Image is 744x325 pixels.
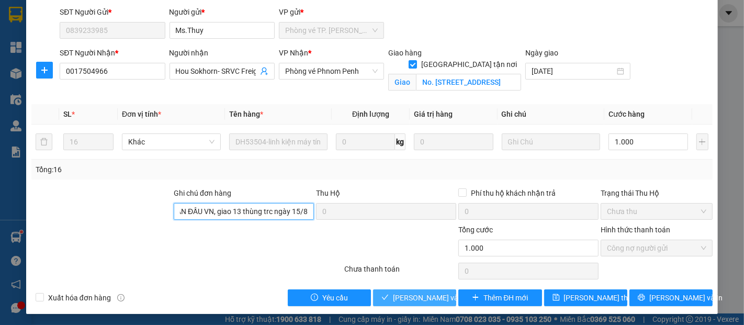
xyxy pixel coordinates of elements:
button: exclamation-circleYêu cầu [288,289,371,306]
label: Ngày giao [525,49,558,57]
div: Người gửi [170,6,275,18]
button: delete [36,133,52,150]
input: Ghi Chú [502,133,601,150]
input: 0 [414,133,493,150]
button: printer[PERSON_NAME] và In [629,289,713,306]
span: [GEOGRAPHIC_DATA] tận nơi [417,59,521,70]
button: plus [696,133,709,150]
div: Chưa thanh toán [344,263,458,282]
span: [PERSON_NAME] và Giao hàng [393,292,493,304]
div: Tổng: 16 [36,164,288,175]
span: Khác [128,134,215,150]
button: check[PERSON_NAME] và Giao hàng [373,289,456,306]
label: Ghi chú đơn hàng [174,189,231,197]
span: Đơn vị tính [122,110,161,118]
span: SL [63,110,72,118]
label: Hình thức thanh toán [601,226,670,234]
div: VP gửi [279,6,384,18]
span: Giao hàng [388,49,422,57]
div: Trạng thái Thu Hộ [601,187,713,199]
span: Phòng vé TP. Hồ Chí Minh [285,23,378,38]
div: SĐT Người Nhận [60,47,165,59]
span: Thu Hộ [316,189,340,197]
input: Giao tận nơi [416,74,521,91]
button: plusThêm ĐH mới [458,289,542,306]
span: Xuất hóa đơn hàng [44,292,115,304]
button: save[PERSON_NAME] thay đổi [544,289,627,306]
div: Người nhận [170,47,275,59]
span: save [553,294,560,302]
input: VD: Bàn, Ghế [229,133,328,150]
input: Ngày giao [532,65,615,77]
span: user-add [260,67,268,75]
button: plus [36,62,53,79]
span: plus [37,66,52,74]
span: Phí thu hộ khách nhận trả [467,187,560,199]
span: info-circle [117,294,125,301]
span: check [381,294,389,302]
span: Tên hàng [229,110,263,118]
span: Giá trị hàng [414,110,453,118]
span: VP Nhận [279,49,308,57]
span: Chưa thu [607,204,706,219]
span: Định lượng [352,110,389,118]
span: kg [395,133,405,150]
span: Giao [388,74,416,91]
div: SĐT Người Gửi [60,6,165,18]
span: plus [472,294,479,302]
span: [PERSON_NAME] thay đổi [564,292,648,304]
th: Ghi chú [498,104,605,125]
span: [PERSON_NAME] và In [649,292,723,304]
input: Ghi chú đơn hàng [174,203,314,220]
span: Yêu cầu [322,292,348,304]
span: Công nợ người gửi [607,240,706,256]
span: printer [638,294,645,302]
span: Thêm ĐH mới [483,292,528,304]
span: Cước hàng [608,110,645,118]
span: Tổng cước [458,226,493,234]
span: Phòng vé Phnom Penh [285,63,378,79]
span: exclamation-circle [311,294,318,302]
